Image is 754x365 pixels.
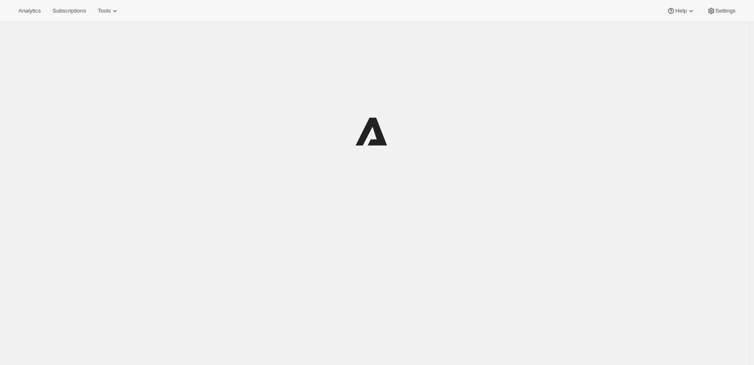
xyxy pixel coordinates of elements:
span: Analytics [18,8,41,14]
span: Tools [98,8,111,14]
button: Analytics [13,5,46,17]
span: Subscriptions [52,8,86,14]
button: Tools [93,5,124,17]
button: Subscriptions [47,5,91,17]
button: Settings [702,5,741,17]
span: Help [675,8,686,14]
span: Settings [715,8,736,14]
button: Help [662,5,700,17]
